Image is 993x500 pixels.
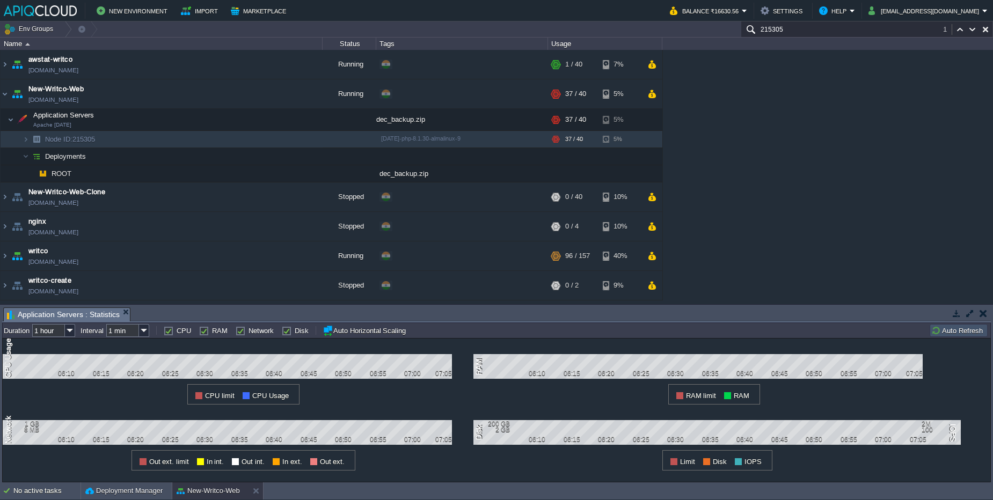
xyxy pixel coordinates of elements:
[364,370,391,377] div: 06:55
[870,436,897,443] div: 07:00
[835,370,862,377] div: 06:55
[28,256,78,267] a: [DOMAIN_NAME]
[399,370,426,377] div: 07:00
[212,327,228,335] label: RAM
[323,241,376,270] div: Running
[157,436,184,443] div: 06:25
[28,275,71,286] a: writco-create
[249,327,274,335] label: Network
[425,370,452,377] div: 07:05
[376,165,548,182] div: dec_backup.zip
[28,84,84,94] span: New-Writco-Web
[28,246,48,256] span: writco
[45,135,72,143] span: Node ID:
[323,325,409,336] button: Auto Horizontal Scaling
[261,370,288,377] div: 06:40
[565,212,579,241] div: 0 / 4
[23,131,29,148] img: AMDAwAAAACH5BAEAAAAALAAAAAABAAEAAAICRAEAOw==
[28,54,72,65] a: awstat-writco
[330,436,357,443] div: 06:50
[157,370,184,377] div: 06:25
[252,392,289,400] span: CPU Usage
[320,458,345,466] span: Out ext.
[226,370,253,377] div: 06:35
[670,4,742,17] button: Balance ₹16630.56
[13,482,81,499] div: No active tasks
[261,436,288,443] div: 06:40
[868,4,982,17] button: [EMAIL_ADDRESS][DOMAIN_NAME]
[28,197,78,208] a: [DOMAIN_NAME]
[603,131,638,148] div: 5%
[323,79,376,108] div: Running
[122,436,149,443] div: 06:20
[713,458,727,466] span: Disk
[3,337,16,379] div: CPU Usage
[662,436,689,443] div: 06:30
[603,50,638,79] div: 7%
[1,271,9,300] img: AMDAwAAAACH5BAEAAAAALAAAAAABAAEAAAICRAEAOw==
[50,169,73,178] a: ROOT
[226,436,253,443] div: 06:35
[603,79,638,108] div: 5%
[32,111,96,120] span: Application Servers
[761,4,806,17] button: Settings
[8,109,14,130] img: AMDAwAAAACH5BAEAAAAALAAAAAABAAEAAAICRAEAOw==
[231,4,289,17] button: Marketplace
[28,187,105,197] a: New-Writco-Web-Clone
[819,4,850,17] button: Help
[662,370,689,377] div: 06:30
[399,436,426,443] div: 07:00
[10,271,25,300] img: AMDAwAAAACH5BAEAAAAALAAAAAABAAEAAAICRAEAOw==
[149,458,189,466] span: Out ext. limit
[558,436,585,443] div: 06:15
[33,122,71,128] span: Apache [DATE]
[10,79,25,108] img: AMDAwAAAACH5BAEAAAAALAAAAAABAAEAAAICRAEAOw==
[473,424,486,441] div: Disk
[97,4,171,17] button: New Environment
[10,241,25,270] img: AMDAwAAAACH5BAEAAAAALAAAAAABAAEAAAICRAEAOw==
[122,370,149,377] div: 06:20
[44,152,87,161] a: Deployments
[425,436,452,443] div: 07:05
[680,458,695,466] span: Limit
[1,79,9,108] img: AMDAwAAAACH5BAEAAAAALAAAAAABAAEAAAICRAEAOw==
[7,308,120,321] span: Application Servers : Statistics
[475,420,510,428] div: 200 GB
[32,111,96,119] a: Application ServersApache [DATE]
[28,216,46,227] a: nginx
[732,370,758,377] div: 06:40
[1,38,322,50] div: Name
[1,241,9,270] img: AMDAwAAAACH5BAEAAAAALAAAAAABAAEAAAICRAEAOw==
[282,458,302,466] span: In ext.
[323,50,376,79] div: Running
[593,436,620,443] div: 06:20
[896,370,923,377] div: 07:05
[766,370,793,377] div: 06:45
[1,50,9,79] img: AMDAwAAAACH5BAEAAAAALAAAAAABAAEAAAICRAEAOw==
[4,327,30,335] label: Duration
[922,420,957,428] div: 2M
[565,109,586,130] div: 37 / 40
[870,370,897,377] div: 07:00
[376,109,548,130] div: dec_backup.zip
[475,426,510,433] div: 2 GB
[29,148,44,165] img: AMDAwAAAACH5BAEAAAAALAAAAAABAAEAAAICRAEAOw==
[87,436,114,443] div: 06:15
[565,131,583,148] div: 37 / 40
[207,458,224,466] span: In int.
[10,182,25,211] img: AMDAwAAAACH5BAEAAAAALAAAAAABAAEAAAICRAEAOw==
[3,415,16,445] div: Network
[381,135,461,142] span: [DATE]-php-8.1.30-almalinux-9
[603,271,638,300] div: 9%
[549,38,662,50] div: Usage
[931,326,986,335] button: Auto Refresh
[744,458,762,466] span: IOPS
[177,486,240,496] button: New-Writco-Web
[4,426,39,433] div: 8 MB
[44,135,97,144] span: 215305
[28,286,78,297] a: [DOMAIN_NAME]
